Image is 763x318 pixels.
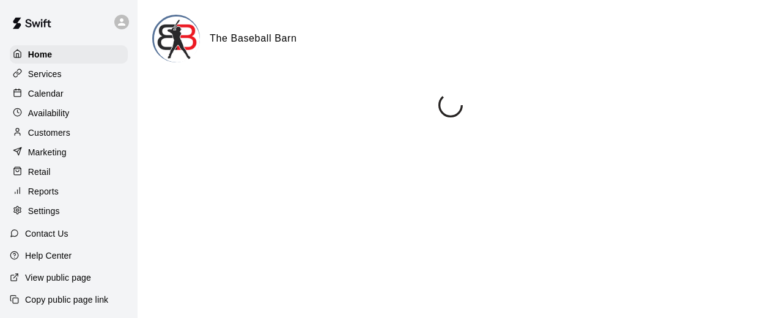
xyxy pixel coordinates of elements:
[25,272,91,284] p: View public page
[25,250,72,262] p: Help Center
[28,87,64,100] p: Calendar
[28,185,59,198] p: Reports
[154,17,200,62] img: The Baseball Barn logo
[25,227,68,240] p: Contact Us
[10,143,128,161] a: Marketing
[28,166,51,178] p: Retail
[210,31,297,46] h6: The Baseball Barn
[28,127,70,139] p: Customers
[28,146,67,158] p: Marketing
[28,107,70,119] p: Availability
[28,48,53,61] p: Home
[10,182,128,201] a: Reports
[10,65,128,83] a: Services
[10,124,128,142] a: Customers
[10,45,128,64] a: Home
[10,202,128,220] a: Settings
[28,205,60,217] p: Settings
[10,104,128,122] a: Availability
[10,84,128,103] a: Calendar
[28,68,62,80] p: Services
[10,163,128,181] a: Retail
[25,294,108,306] p: Copy public page link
